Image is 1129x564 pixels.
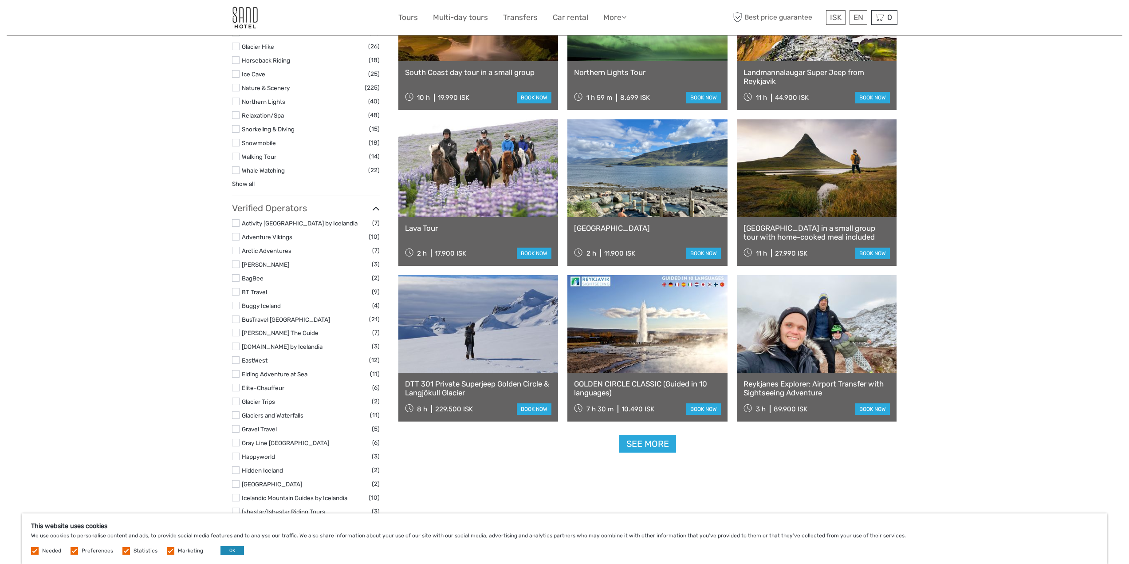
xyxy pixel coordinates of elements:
[369,151,380,162] span: (14)
[372,465,380,475] span: (2)
[517,403,551,415] a: book now
[586,94,612,102] span: 1 h 59 m
[855,248,890,259] a: book now
[242,71,265,78] a: Ice Cave
[220,546,244,555] button: OK
[82,547,113,555] label: Preferences
[417,94,430,102] span: 10 h
[686,248,721,259] a: book now
[232,180,255,187] a: Show all
[242,481,302,488] a: [GEOGRAPHIC_DATA]
[369,232,380,242] span: (10)
[42,547,61,555] label: Needed
[574,224,721,233] a: [GEOGRAPHIC_DATA]
[622,405,654,413] div: 10.490 ISK
[372,479,380,489] span: (2)
[242,412,303,419] a: Glaciers and Waterfalls
[369,493,380,503] span: (10)
[372,451,380,461] span: (3)
[372,218,380,228] span: (7)
[398,11,418,24] a: Tours
[242,439,329,446] a: Gray Line [GEOGRAPHIC_DATA]
[102,14,113,24] button: Open LiveChat chat widget
[604,249,635,257] div: 11.900 ISK
[743,224,890,242] a: [GEOGRAPHIC_DATA] in a small group tour with home-cooked meal included
[242,84,290,91] a: Nature & Scenery
[368,110,380,120] span: (48)
[369,55,380,65] span: (18)
[756,249,767,257] span: 11 h
[368,165,380,175] span: (22)
[178,547,203,555] label: Marketing
[603,11,626,24] a: More
[242,233,292,241] a: Adventure Vikings
[743,68,890,86] a: Landmannalaugar Super Jeep from Reykjavik
[372,245,380,256] span: (7)
[242,371,307,378] a: Elding Adventure at Sea
[731,10,824,25] span: Best price guarantee
[372,287,380,297] span: (9)
[850,10,867,25] div: EN
[365,83,380,93] span: (225)
[242,98,285,105] a: Northern Lights
[242,494,347,501] a: Icelandic Mountain Guides by Icelandia
[775,249,807,257] div: 27.990 ISK
[405,68,552,77] a: South Coast day tour in a small group
[586,249,596,257] span: 2 h
[686,403,721,415] a: book now
[370,410,380,420] span: (11)
[134,547,157,555] label: Statistics
[774,405,807,413] div: 89.900 ISK
[368,41,380,51] span: (26)
[242,126,295,133] a: Snorkeling & Diving
[22,513,1107,564] div: We use cookies to personalise content and ads, to provide social media features and to analyse ou...
[855,403,890,415] a: book now
[242,167,285,174] a: Whale Watching
[830,13,842,22] span: ISK
[855,92,890,103] a: book now
[433,11,488,24] a: Multi-day tours
[242,153,276,160] a: Walking Tour
[369,138,380,148] span: (18)
[372,341,380,351] span: (3)
[372,327,380,338] span: (7)
[372,300,380,311] span: (4)
[232,203,380,213] h3: Verified Operators
[756,94,767,102] span: 11 h
[574,68,721,77] a: Northern Lights Tour
[242,247,291,254] a: Arctic Adventures
[242,261,289,268] a: [PERSON_NAME]
[620,94,650,102] div: 8.699 ISK
[232,7,258,28] img: 186-9edf1c15-b972-4976-af38-d04df2434085_logo_small.jpg
[369,124,380,134] span: (15)
[686,92,721,103] a: book now
[417,249,427,257] span: 2 h
[368,69,380,79] span: (25)
[242,508,325,515] a: Íshestar/Ishestar Riding Tours
[574,379,721,398] a: GOLDEN CIRCLE CLASSIC (Guided in 10 languages)
[242,302,281,309] a: Buggy Iceland
[503,11,538,24] a: Transfers
[372,506,380,517] span: (3)
[619,435,676,453] a: See more
[372,438,380,448] span: (6)
[417,405,427,413] span: 8 h
[31,522,1098,530] h5: This website uses cookies
[370,369,380,379] span: (11)
[242,426,277,433] a: Gravel Travel
[775,94,809,102] div: 44.900 ISK
[369,314,380,324] span: (21)
[369,355,380,365] span: (12)
[438,94,469,102] div: 19.990 ISK
[405,379,552,398] a: DTT 301 Private Superjeep Golden Circle & Langjökull Glacier
[242,316,330,323] a: BusTravel [GEOGRAPHIC_DATA]
[372,424,380,434] span: (5)
[372,383,380,393] span: (6)
[242,343,323,350] a: [DOMAIN_NAME] by Icelandia
[242,57,290,64] a: Horseback Riding
[242,112,284,119] a: Relaxation/Spa
[242,384,284,391] a: Elite-Chauffeur
[372,259,380,269] span: (3)
[435,249,466,257] div: 17.900 ISK
[517,248,551,259] a: book now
